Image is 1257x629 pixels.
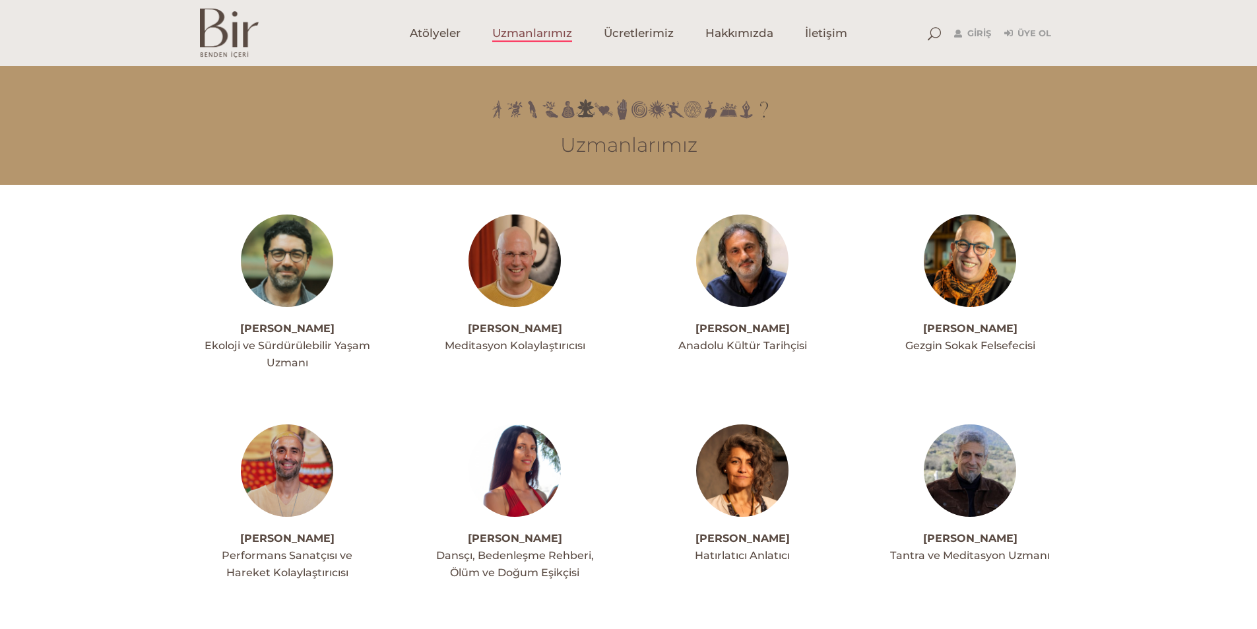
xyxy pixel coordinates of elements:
img: Ali_Canip_Olgunlu_003_copy-300x300.jpg [696,215,789,307]
a: [PERSON_NAME] [468,322,562,335]
span: Hatırlatıcı Anlatıcı [695,549,790,562]
a: [PERSON_NAME] [240,322,335,335]
span: Ekoloji ve Sürdürülebilir Yaşam Uzmanı [205,339,370,369]
span: Meditasyon Kolaylaştırıcısı [445,339,585,352]
img: meditasyon-ahmet-1-300x300.jpg [468,215,561,307]
img: arbilprofilfoto-300x300.jpg [696,424,789,517]
a: Üye Ol [1004,26,1051,42]
span: Hakkımızda [705,26,773,41]
span: Ücretlerimiz [604,26,674,41]
a: [PERSON_NAME] [695,532,790,545]
span: İletişim [805,26,847,41]
img: ahmetacarprofil--300x300.jpg [241,215,333,307]
span: Gezgin Sokak Felsefecisi [905,339,1035,352]
span: Uzmanlarımız [492,26,572,41]
span: Atölyeler [410,26,461,41]
a: Giriş [954,26,991,42]
span: Dansçı, Bedenleşme Rehberi, Ölüm ve Doğum Eşikçisi [436,549,594,579]
span: Tantra ve Meditasyon Uzmanı [890,549,1050,562]
img: Koray_Arham_Mincinozlu_002_copy-300x300.jpg [924,424,1016,517]
a: [PERSON_NAME] [240,532,335,545]
h3: Uzmanlarımız [200,133,1058,157]
span: Performans Sanatçısı ve Hareket Kolaylaştırıcısı [222,549,352,579]
img: alperakprofil-300x300.jpg [241,424,333,517]
img: alinakiprofil--300x300.jpg [924,215,1016,307]
a: [PERSON_NAME] [695,322,790,335]
a: [PERSON_NAME] [923,532,1017,545]
span: Anadolu Kültür Tarihçisi [678,339,807,352]
a: [PERSON_NAME] [468,532,562,545]
img: amberprofil1-300x300.jpg [468,424,561,517]
a: [PERSON_NAME] [923,322,1017,335]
